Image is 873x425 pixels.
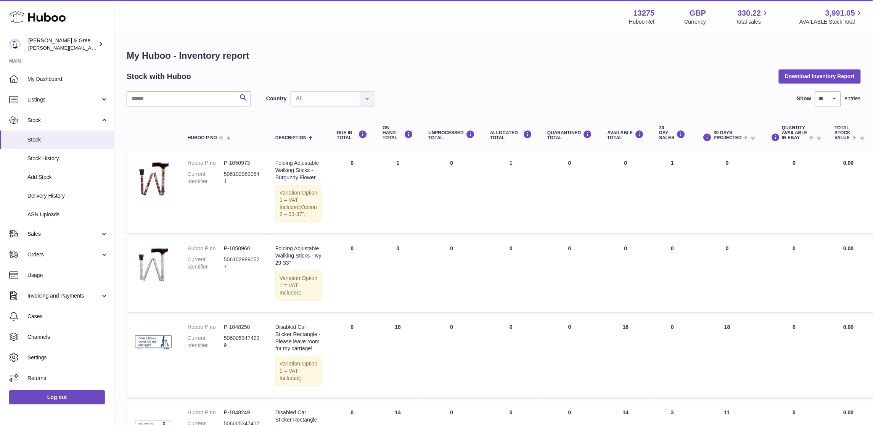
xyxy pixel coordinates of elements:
[633,8,655,18] strong: 13275
[685,18,706,26] div: Currency
[799,8,864,26] a: 3,991.05 AVAILABLE Stock Total
[693,152,762,233] td: 0
[275,159,322,181] div: Folding Adjustable Walking Sticks - Burgundy Flower
[188,159,224,167] dt: Huboo P no
[27,375,108,382] span: Returns
[329,152,375,233] td: 0
[782,126,807,141] span: Quantity Available in eBay
[329,237,375,312] td: 0
[188,256,224,270] dt: Current identifier
[127,71,191,82] h2: Stock with Huboo
[134,245,172,283] img: product image
[375,152,421,233] td: 1
[383,126,413,141] div: ON HAND Total
[375,237,421,312] td: 0
[738,8,761,18] span: 330.22
[224,335,260,349] dd: 5060053474239
[845,95,861,102] span: entries
[652,152,693,233] td: 1
[224,171,260,185] dd: 5061029890541
[224,324,260,331] dd: P-1048250
[600,237,652,312] td: 0
[27,313,108,320] span: Cases
[27,174,108,181] span: Add Stock
[547,130,592,140] div: QUARANTINED Total
[188,409,224,416] dt: Huboo P no
[188,324,224,331] dt: Huboo P no
[329,316,375,398] td: 0
[27,272,108,279] span: Usage
[568,324,571,330] span: 0
[27,292,100,299] span: Invoicing and Payments
[482,237,540,312] td: 0
[27,251,100,258] span: Orders
[224,256,260,270] dd: 5061029890527
[27,192,108,200] span: Delivery History
[761,316,827,398] td: 0
[568,409,571,415] span: 0
[337,130,367,140] div: DUE IN TOTAL
[428,130,475,140] div: UNPROCESSED Total
[843,160,854,166] span: 0.00
[421,152,482,233] td: 0
[693,237,762,312] td: 0
[275,324,322,353] div: Disabled Car Sticker Rectangle - Please leave room for my carriage!
[652,237,693,312] td: 0
[843,245,854,251] span: 0.00
[224,159,260,167] dd: P-1050973
[9,390,105,404] a: Log out
[27,117,100,124] span: Stock
[835,126,851,141] span: Total stock value
[629,18,655,26] div: Huboo Ref
[27,354,108,361] span: Settings
[280,275,317,296] span: Option 1 = VAT Included;
[134,159,172,198] img: product image
[825,8,855,18] span: 3,991.05
[266,95,287,102] label: Country
[375,316,421,398] td: 18
[608,130,644,140] div: AVAILABLE Total
[482,152,540,233] td: 1
[27,155,108,162] span: Stock History
[188,335,224,349] dt: Current identifier
[224,245,260,252] dd: P-1050960
[28,37,97,52] div: [PERSON_NAME] & Green Ltd
[280,361,317,381] span: Option 1 = VAT Included;
[761,237,827,312] td: 0
[736,18,770,26] span: Total sales
[652,316,693,398] td: 0
[275,185,322,222] div: Variation:
[27,230,100,238] span: Sales
[421,316,482,398] td: 0
[27,136,108,143] span: Stock
[188,245,224,252] dt: Huboo P no
[27,76,108,83] span: My Dashboard
[568,245,571,251] span: 0
[275,356,322,386] div: Variation:
[843,409,854,415] span: 0.00
[27,333,108,341] span: Channels
[690,8,706,18] strong: GBP
[224,409,260,416] dd: P-1048249
[188,171,224,185] dt: Current identifier
[482,316,540,398] td: 0
[9,39,21,50] img: ellen@bluebadgecompany.co.uk
[797,95,811,102] label: Show
[659,126,686,141] div: 30 DAY SALES
[275,245,322,267] div: Folding Adjustable Walking Sticks - Ivy 29-33"
[134,324,172,362] img: product image
[490,130,532,140] div: ALLOCATED Total
[600,152,652,233] td: 0
[188,135,217,140] span: Huboo P no
[421,237,482,312] td: 0
[799,18,864,26] span: AVAILABLE Stock Total
[568,160,571,166] span: 0
[843,324,854,330] span: 0.00
[127,50,861,62] h1: My Huboo - Inventory report
[714,130,742,140] span: 30 DAYS PROJECTED
[779,69,861,83] button: Download Inventory Report
[28,45,153,51] span: [PERSON_NAME][EMAIL_ADDRESS][DOMAIN_NAME]
[693,316,762,398] td: 18
[280,204,317,217] span: Option 2 = 33-37";
[275,270,322,301] div: Variation:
